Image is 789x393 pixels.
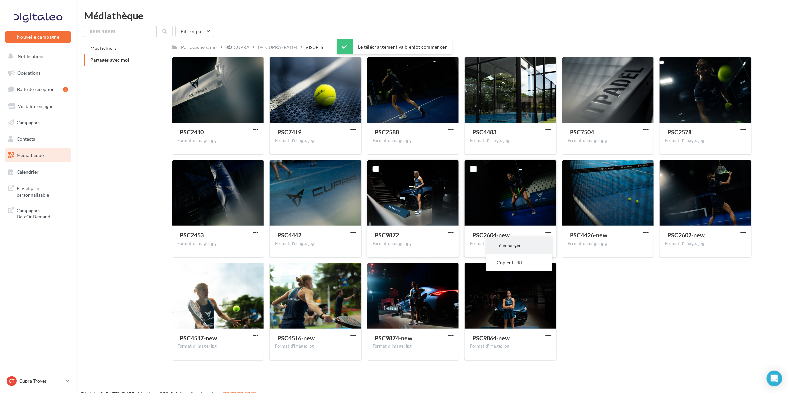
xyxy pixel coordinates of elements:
[373,138,454,144] div: Format d'image: jpg
[4,82,72,96] a: Boîte de réception4
[234,44,250,50] div: CUPRA
[568,138,649,144] div: Format d'image: jpg
[178,138,258,144] div: Format d'image: jpg
[275,241,356,246] div: Format d'image: jpg
[258,44,298,50] div: 09_CUPRAxPADEL
[178,241,258,246] div: Format d'image: jpg
[5,375,71,387] a: CT Cupra Troyes
[486,237,552,254] button: Télécharger
[470,128,496,136] span: _PSC4483
[275,231,301,239] span: _PSC4442
[373,334,412,342] span: _PSC9874-new
[4,203,72,223] a: Campagnes DataOnDemand
[4,181,72,201] a: PLV et print personnalisable
[63,87,68,92] div: 4
[470,334,510,342] span: _PSC9864-new
[90,57,129,63] span: Partagés avec moi
[17,136,35,142] span: Contacts
[178,334,217,342] span: _PSC4517-new
[486,254,552,271] button: Copier l'URL
[4,99,72,113] a: Visibilité en ligne
[767,371,782,386] div: Open Intercom Messenger
[4,66,72,80] a: Opérations
[17,184,68,198] span: PLV et print personnalisable
[470,241,551,246] div: Format d'image: jpg
[17,119,40,125] span: Campagnes
[373,344,454,349] div: Format d'image: jpg
[5,31,71,43] button: Nouvelle campagne
[337,39,452,54] div: Le téléchargement va bientôt commencer
[665,138,746,144] div: Format d'image: jpg
[175,26,214,37] button: Filtrer par
[306,44,323,50] div: VISUELS
[4,116,72,130] a: Campagnes
[18,53,44,59] span: Notifications
[568,241,649,246] div: Format d'image: jpg
[84,11,781,20] div: Médiathèque
[373,231,399,239] span: _PSC9872
[568,128,594,136] span: _PSC7504
[178,128,204,136] span: _PSC2410
[665,128,691,136] span: _PSC2578
[17,206,68,220] span: Campagnes DataOnDemand
[9,378,15,384] span: CT
[18,103,53,109] span: Visibilité en ligne
[17,169,39,175] span: Calendrier
[4,165,72,179] a: Calendrier
[373,241,454,246] div: Format d'image: jpg
[4,148,72,162] a: Médiathèque
[19,378,63,384] p: Cupra Troyes
[568,231,607,239] span: _PSC4426-new
[178,231,204,239] span: _PSC2453
[17,86,55,92] span: Boîte de réception
[90,45,117,51] span: Mes fichiers
[275,344,356,349] div: Format d'image: jpg
[470,344,551,349] div: Format d'image: jpg
[17,70,40,76] span: Opérations
[178,344,258,349] div: Format d'image: jpg
[275,128,301,136] span: _PSC7419
[470,231,510,239] span: _PSC2604-new
[17,152,44,158] span: Médiathèque
[470,138,551,144] div: Format d'image: jpg
[181,44,218,50] div: Partagés avec moi
[665,241,746,246] div: Format d'image: jpg
[4,49,69,63] button: Notifications
[665,231,705,239] span: _PSC2602-new
[4,132,72,146] a: Contacts
[275,334,315,342] span: _PSC4516-new
[373,128,399,136] span: _PSC2588
[275,138,356,144] div: Format d'image: jpg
